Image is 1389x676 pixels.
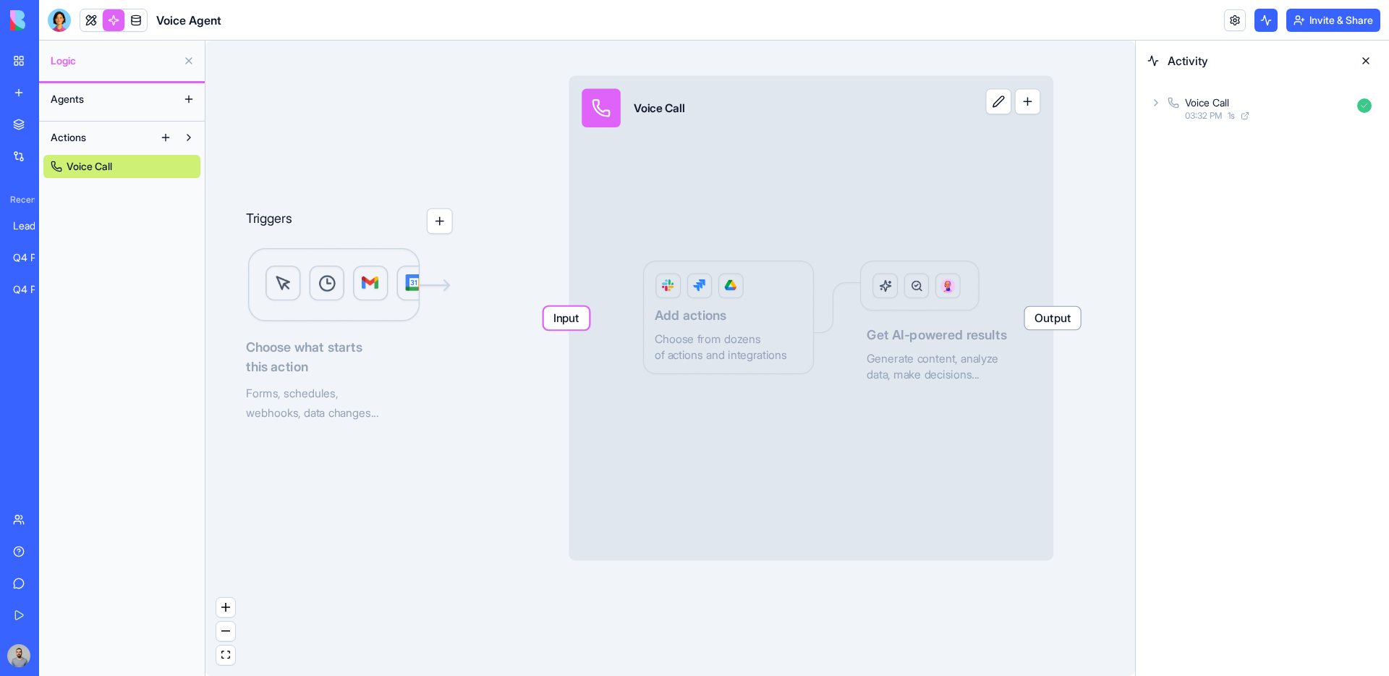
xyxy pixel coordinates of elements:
div: TriggersLogicChoose what startsthis actionForms, schedules,webhooks, data changes... [246,156,453,421]
button: Invite & Share [1286,9,1380,32]
span: 1 s [1228,110,1235,122]
a: Q4 Project Tracker [4,275,62,304]
span: Choose what starts this action [246,337,453,376]
button: Actions [43,126,154,149]
div: Voice Call [1185,96,1229,110]
div: Voice Call [634,100,684,116]
span: Output [1025,307,1081,329]
span: Logic [51,54,177,68]
span: Voice Agent [156,12,221,29]
span: Input [544,307,590,329]
span: Agents [51,92,84,106]
a: Voice Call [43,155,200,178]
span: Actions [51,130,86,145]
a: Lead Enrichment Pro [4,211,62,240]
button: Agents [43,88,177,111]
div: Lead Enrichment Pro [13,219,54,233]
div: Q4 Project Tracker [13,282,54,297]
img: logo [10,10,100,30]
span: Voice Call [67,159,112,174]
span: 03:32 PM [1185,110,1222,122]
div: InputVoice CallOutputLogicAdd actionsChoose from dozensof actions and integrationsGet AI-powered ... [569,76,1053,561]
img: Logic [246,247,453,324]
span: Activity [1168,52,1346,69]
img: image_123650291_bsq8ao.jpg [7,644,30,667]
button: zoom out [216,622,235,641]
button: zoom in [216,598,235,617]
button: fit view [216,646,235,665]
span: Recent [4,194,35,206]
a: Q4 Project Tracker [4,243,62,272]
div: Q4 Project Tracker [13,250,54,265]
span: Forms, schedules, webhooks, data changes... [246,386,378,419]
p: Triggers [246,208,292,235]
